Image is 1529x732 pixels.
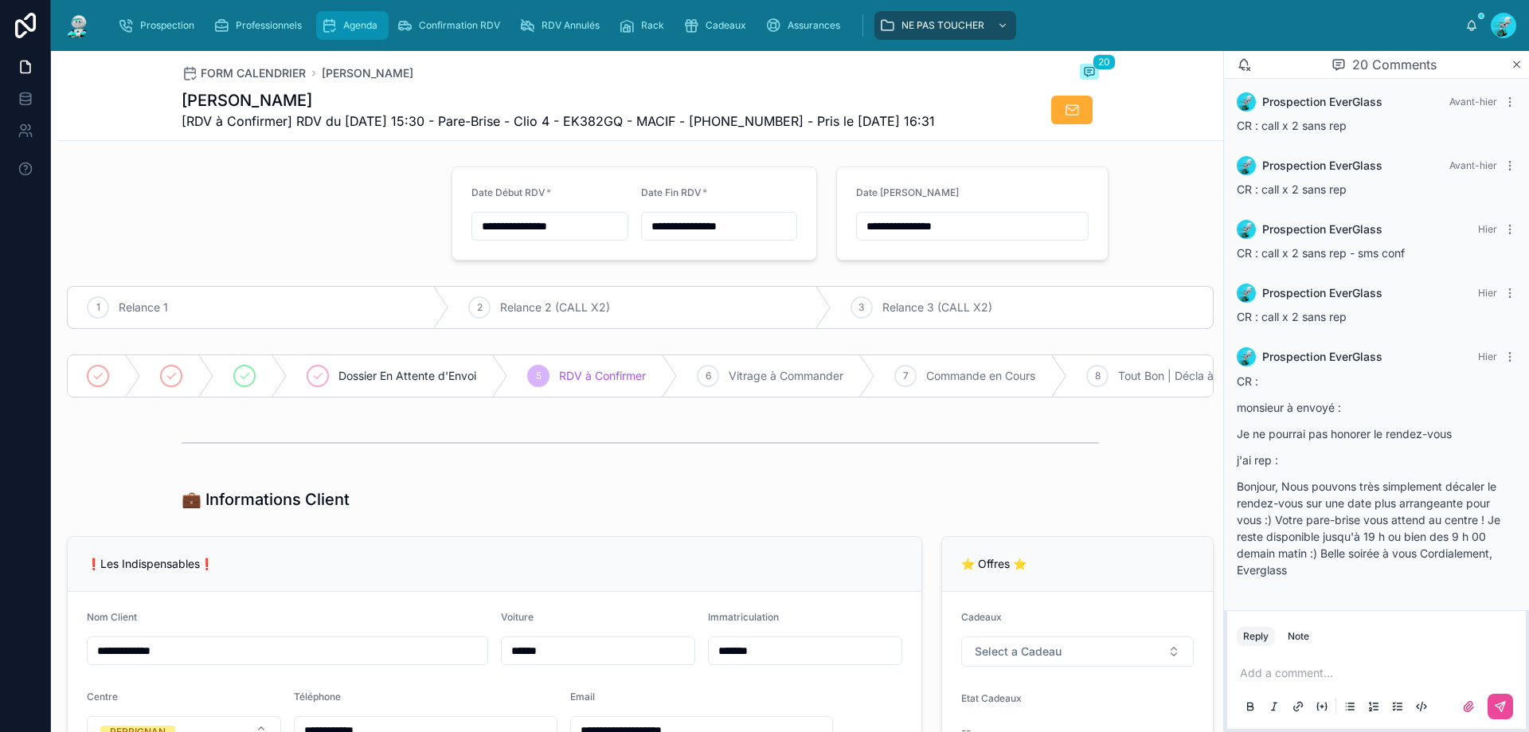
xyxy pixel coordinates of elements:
div: Note [1288,630,1309,643]
span: ⭐ Offres ⭐ [961,557,1027,570]
span: RDV à Confirmer [559,368,646,384]
a: Confirmation RDV [392,11,511,40]
span: CR : call x 2 sans rep [1237,119,1347,132]
a: Assurances [761,11,851,40]
h1: [PERSON_NAME] [182,89,935,112]
span: Email [570,691,595,703]
span: Centre [87,691,118,703]
a: NE PAS TOUCHER [874,11,1016,40]
span: Prospection EverGlass [1262,349,1382,365]
span: Date Fin RDV [641,186,702,198]
span: Tout Bon | Décla à [GEOGRAPHIC_DATA] [1118,368,1331,384]
span: Téléphone [294,691,341,703]
span: [RDV à Confirmer] RDV du [DATE] 15:30 - Pare-Brise - Clio 4 - EK382GQ - MACIF - [PHONE_NUMBER] - ... [182,112,935,131]
span: Assurances [788,19,840,32]
span: Dossier En Attente d'Envoi [338,368,476,384]
a: Cadeaux [678,11,757,40]
span: RDV Annulés [542,19,600,32]
p: Bonjour, Nous pouvons très simplement décaler le rendez-vous sur une date plus arrangeante pour v... [1237,478,1516,578]
a: RDV Annulés [514,11,611,40]
button: 20 [1080,64,1099,83]
span: Etat Cadeaux [961,692,1022,704]
img: App logo [64,13,92,38]
span: 20 [1093,54,1116,70]
span: Date Début RDV [471,186,546,198]
span: NE PAS TOUCHER [901,19,984,32]
span: Prospection [140,19,194,32]
span: CR : call x 2 sans rep [1237,182,1347,196]
span: Confirmation RDV [419,19,500,32]
a: Agenda [316,11,389,40]
span: 2 [477,301,483,314]
span: Prospection EverGlass [1262,221,1382,237]
p: j'ai rep : [1237,452,1516,468]
span: ❗Les Indispensables❗ [87,557,213,570]
a: Prospection [113,11,205,40]
a: Rack [614,11,675,40]
span: Hier [1478,287,1497,299]
span: 1 [96,301,100,314]
p: Je ne pourrai pas honorer le rendez-vous [1237,425,1516,442]
span: Hier [1478,350,1497,362]
a: [PERSON_NAME] [322,65,413,81]
h1: 💼 Informations Client [182,488,350,511]
span: Date [PERSON_NAME] [856,186,959,198]
p: CR : [1237,373,1516,389]
span: Cadeaux [961,611,1002,623]
span: CR : call x 2 sans rep [1237,310,1347,323]
p: monsieur à envoyé : [1237,399,1516,416]
span: 3 [858,301,864,314]
span: Nom Client [87,611,137,623]
span: Vitrage à Commander [729,368,843,384]
button: Note [1281,627,1316,646]
span: Professionnels [236,19,302,32]
span: 6 [706,370,711,382]
span: Select a Cadeau [975,644,1062,660]
span: Avant-hier [1449,96,1497,108]
a: FORM CALENDRIER [182,65,306,81]
span: Prospection EverGlass [1262,158,1382,174]
div: scrollable content [105,8,1465,43]
span: Rack [641,19,664,32]
span: Relance 1 [119,299,168,315]
span: Relance 2 (CALL X2) [500,299,610,315]
span: Voiture [501,611,534,623]
button: Select Button [961,636,1194,667]
span: Cadeaux [706,19,746,32]
span: CR : call x 2 sans rep - sms conf [1237,246,1405,260]
span: Immatriculation [708,611,779,623]
span: FORM CALENDRIER [201,65,306,81]
span: 7 [903,370,909,382]
span: Prospection EverGlass [1262,94,1382,110]
span: Prospection EverGlass [1262,285,1382,301]
button: Reply [1237,627,1275,646]
span: Commande en Cours [926,368,1035,384]
span: Hier [1478,223,1497,235]
span: Agenda [343,19,377,32]
a: Professionnels [209,11,313,40]
span: 8 [1095,370,1101,382]
span: Relance 3 (CALL X2) [882,299,992,315]
span: Avant-hier [1449,159,1497,171]
span: 20 Comments [1352,55,1437,74]
span: 5 [536,370,542,382]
